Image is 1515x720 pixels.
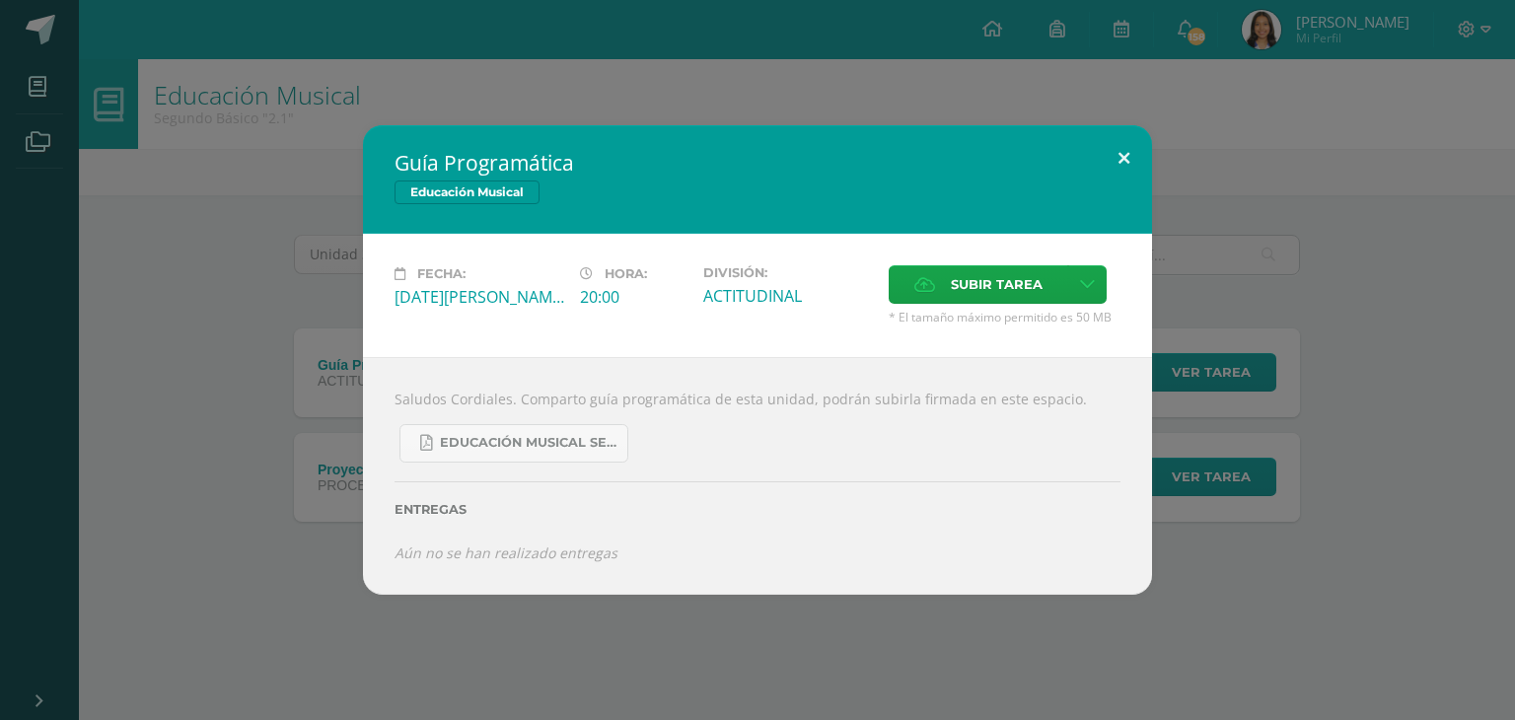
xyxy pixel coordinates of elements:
span: Educación Musical [395,180,540,204]
i: Aún no se han realizado entregas [395,543,617,562]
div: [DATE][PERSON_NAME] [395,286,564,308]
button: Close (Esc) [1096,125,1152,192]
span: Fecha: [417,266,466,281]
span: Subir tarea [951,266,1043,303]
label: División: [703,265,873,280]
div: ACTITUDINAL [703,285,873,307]
span: * El tamaño máximo permitido es 50 MB [889,309,1120,325]
span: Educación Musical Segundo. Básico..pdf [440,435,617,451]
a: Educación Musical Segundo. Básico..pdf [399,424,628,463]
div: 20:00 [580,286,687,308]
div: Saludos Cordiales. Comparto guía programática de esta unidad, podrán subirla firmada en este espa... [363,357,1152,595]
h2: Guía Programática [395,149,1120,177]
span: Hora: [605,266,647,281]
label: Entregas [395,502,1120,517]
